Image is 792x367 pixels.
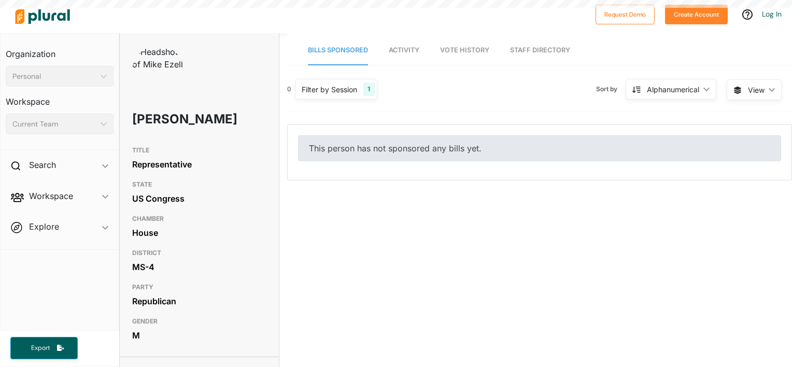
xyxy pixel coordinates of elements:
span: Bills Sponsored [308,46,368,54]
div: MS-4 [132,259,267,275]
span: View [748,84,765,95]
div: Personal [12,71,96,82]
img: Headshot of Mike Ezell [132,46,184,70]
a: Request Demo [596,8,655,19]
div: Republican [132,293,267,309]
h3: Workspace [6,87,114,109]
span: Sort by [596,84,626,94]
div: US Congress [132,191,267,206]
div: M [132,328,267,343]
span: Vote History [440,46,489,54]
h3: DISTRICT [132,247,267,259]
a: Log In [762,9,782,19]
button: Export [10,337,78,359]
a: Activity [389,36,419,65]
div: 0 [287,84,291,94]
a: Staff Directory [510,36,570,65]
h2: Search [29,159,56,171]
h3: TITLE [132,144,267,157]
div: Filter by Session [302,84,357,95]
a: Vote History [440,36,489,65]
div: House [132,225,267,241]
button: Request Demo [596,5,655,24]
h3: CHAMBER [132,213,267,225]
h1: [PERSON_NAME] [132,104,213,135]
h3: PARTY [132,281,267,293]
div: Representative [132,157,267,172]
button: Create Account [665,5,728,24]
a: Bills Sponsored [308,36,368,65]
div: 1 [363,82,374,96]
div: This person has not sponsored any bills yet. [298,135,781,161]
h3: STATE [132,178,267,191]
div: Current Team [12,119,96,130]
span: Activity [389,46,419,54]
h3: GENDER [132,315,267,328]
div: Alphanumerical [647,84,699,95]
span: Export [24,344,57,352]
a: Create Account [665,8,728,19]
h3: Organization [6,39,114,62]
